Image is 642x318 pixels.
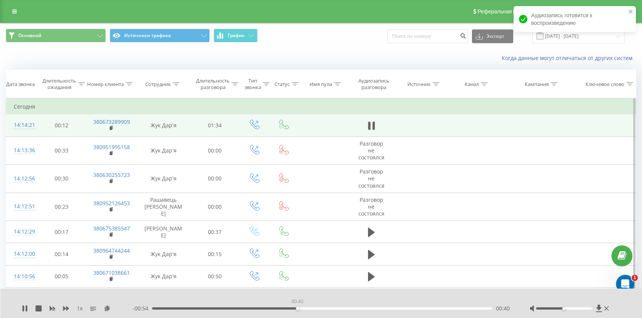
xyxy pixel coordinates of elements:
div: 14:10:56 [14,269,29,284]
span: Разговор не состоялся [358,168,384,189]
div: Источник [407,81,431,88]
a: 380952126453 [93,200,130,207]
td: 00:00 [191,136,239,165]
button: Экспорт [472,29,513,43]
td: 00:17 [37,221,86,243]
div: Accessibility label [296,307,299,310]
a: 380671038661 [93,269,130,276]
td: 00:37 [191,221,239,243]
td: [PERSON_NAME] [136,221,190,243]
span: 1 x [77,305,83,312]
td: Жук Дар'я [136,287,190,310]
div: Длительность разговора [196,78,230,91]
div: Сотрудник [145,81,171,88]
div: Дата звонка [6,81,35,88]
td: 00:50 [191,265,239,287]
div: 14:12:56 [14,171,29,186]
td: 00:05 [37,265,86,287]
td: Сегодня [6,99,636,114]
a: 380673289909 [93,118,130,125]
div: Кампания [525,81,549,88]
div: 14:12:00 [14,247,29,261]
td: 00:17 [191,287,239,310]
span: 00:40 [496,305,510,312]
td: 00:30 [37,165,86,193]
td: Рашавець [PERSON_NAME] [136,193,190,221]
a: 380675385547 [93,225,130,232]
button: close [628,8,634,16]
td: 00:15 [191,243,239,265]
button: Основной [6,29,106,42]
td: 00:00 [191,193,239,221]
input: Поиск по номеру [387,29,468,43]
td: Жук Дар'я [136,165,190,193]
a: 380630255723 [93,171,130,178]
div: Номер клиента [87,81,124,88]
td: 00:23 [37,193,86,221]
td: Жук Дар'я [136,265,190,287]
div: Accessibility label [563,307,566,310]
a: 380951995158 [93,143,130,151]
div: Канал [465,81,479,88]
td: 01:34 [191,114,239,136]
div: 14:14:21 [14,118,29,133]
td: 00:33 [37,136,86,165]
a: Когда данные могут отличаться от других систем [502,54,636,62]
span: График [228,33,245,38]
td: Жук Дар'я [136,243,190,265]
span: Основной [18,32,41,39]
button: График [214,29,258,42]
a: 380964744244 [93,247,130,254]
iframe: Intercom live chat [616,275,634,293]
span: Разговор не состоялся [358,196,384,217]
td: 00:14 [37,243,86,265]
td: Жук Дар'я [136,114,190,136]
div: Ключевое слово [585,81,624,88]
td: 00:18 [37,287,86,310]
span: - 00:54 [133,305,152,312]
span: Разговор не состоялся [358,140,384,161]
td: Жук Дар'я [136,136,190,165]
div: Аудиозапись разговора [355,78,393,91]
div: Тип звонка [245,78,261,91]
span: Реферальная программа [477,8,540,15]
div: 14:13:36 [14,143,29,158]
button: Источники трафика [110,29,210,42]
div: Имя пула [310,81,332,88]
span: 1 [632,275,638,281]
div: Статус [274,81,290,88]
div: 14:12:51 [14,199,29,214]
td: 00:12 [37,114,86,136]
div: 00:40 [290,296,305,307]
td: 00:00 [191,165,239,193]
div: 14:12:29 [14,224,29,239]
div: Длительность ожидания [42,78,76,91]
div: Аудиозапись готовится к воспроизведению [514,6,636,32]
